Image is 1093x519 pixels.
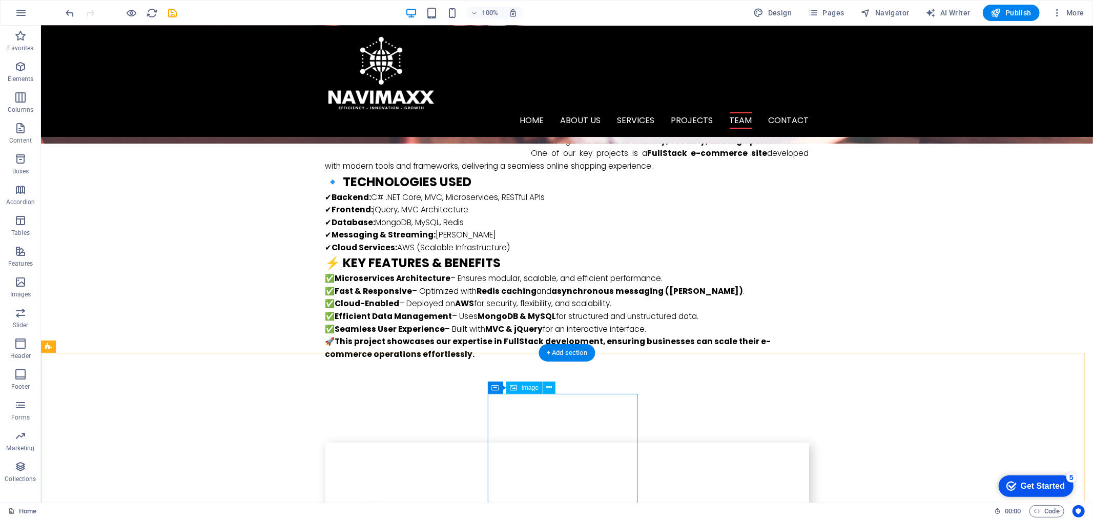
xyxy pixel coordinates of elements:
button: Publish [983,5,1040,21]
button: Usercentrics [1073,505,1085,517]
button: Design [750,5,796,21]
i: Reload page [147,7,158,19]
p: Marketing [6,444,34,452]
p: Columns [8,106,33,114]
h6: 100% [482,7,498,19]
p: Elements [8,75,34,83]
button: AI Writer [922,5,975,21]
div: Design (Ctrl+Alt+Y) [750,5,796,21]
i: Save (Ctrl+S) [167,7,179,19]
span: : [1012,507,1014,515]
button: undo [64,7,76,19]
div: Get Started 5 items remaining, 0% complete [8,5,83,27]
p: Images [10,290,31,298]
span: 00 00 [1005,505,1021,517]
span: Pages [808,8,844,18]
a: Click to cancel selection. Double-click to open Pages [8,505,36,517]
p: Collections [5,475,36,483]
span: Design [754,8,792,18]
p: Header [10,352,31,360]
div: + Add section [539,344,595,362]
p: Content [9,136,32,145]
div: Get Started [30,11,74,21]
button: Pages [804,5,848,21]
p: Slider [13,321,29,329]
span: Navigator [861,8,910,18]
button: 100% [466,7,503,19]
h6: Session time [994,505,1021,517]
p: Boxes [12,167,29,175]
button: Code [1029,505,1064,517]
button: Click here to leave preview mode and continue editing [126,7,138,19]
button: More [1048,5,1088,21]
i: Undo: Move elements (Ctrl+Z) [65,7,76,19]
p: Forms [11,413,30,422]
button: save [167,7,179,19]
i: On resize automatically adjust zoom level to fit chosen device. [508,8,518,17]
span: More [1052,8,1084,18]
span: Image [522,385,539,391]
span: Publish [991,8,1032,18]
span: AI Writer [926,8,971,18]
div: 5 [76,2,86,12]
span: Code [1034,505,1060,517]
p: Tables [11,229,30,237]
button: reload [146,7,158,19]
p: Features [8,259,33,268]
button: Navigator [857,5,914,21]
p: Accordion [6,198,35,206]
p: Footer [11,383,30,391]
p: Favorites [7,44,33,52]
